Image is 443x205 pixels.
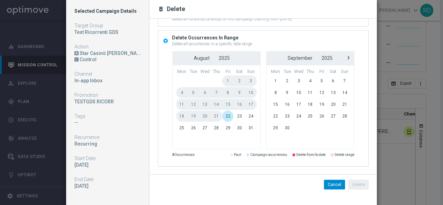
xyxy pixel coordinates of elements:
[339,75,350,86] span: 7
[327,69,339,75] th: weekday
[74,44,141,50] div: Action
[316,99,327,110] span: 19
[176,122,188,133] span: 25
[199,87,211,98] span: 6
[344,54,353,63] button: ›
[305,111,316,122] span: 25
[211,99,222,110] span: 14
[234,75,245,86] span: 2
[74,155,141,161] div: Start Date
[172,41,252,47] div: Delete all occurrences in a specific date range
[74,29,141,35] div: Test Ricorrenti GDS
[316,69,327,75] th: weekday
[270,99,282,110] span: 15
[176,111,188,122] span: 18
[316,111,327,122] span: 26
[219,55,230,61] span: 2025
[214,54,234,63] button: 2025
[293,111,305,122] span: 24
[293,99,305,110] span: 17
[305,99,316,110] span: 18
[234,99,245,110] span: 16
[222,75,234,86] span: 1
[270,75,282,86] span: 1
[245,87,256,98] span: 10
[222,111,234,122] span: 22
[211,87,222,98] span: 7
[335,152,354,158] label: Delete range
[339,99,350,110] span: 21
[158,6,164,12] i: delete_forever
[74,176,141,183] div: End Date
[188,87,199,98] span: 5
[245,111,256,122] span: 24
[270,87,282,98] span: 8
[74,71,141,77] div: Channel
[245,99,256,110] span: 17
[270,122,282,133] span: 29
[80,50,141,56] div: Star Casinò [PERSON_NAME] con Deposito 50% 50% fino a 400€/3gg
[74,99,141,105] div: TESTGDS RICORR
[172,35,252,41] div: Delete Occurrences In Range
[74,141,141,147] div: Recurring
[74,77,141,84] div: In-app Inbox
[316,75,327,86] span: 5
[222,99,234,110] span: 15
[194,55,210,61] span: August
[281,87,293,98] span: 9
[199,69,211,75] th: weekday
[222,87,234,98] span: 8
[339,69,350,75] th: weekday
[322,55,333,61] span: 2025
[281,122,293,133] span: 30
[234,87,245,98] span: 9
[172,152,195,158] label: Occurrences
[281,111,293,122] span: 23
[74,92,141,98] div: Promotion
[199,111,211,122] span: 20
[268,54,353,63] bs-datepicker-navigation-view: ​ ​ ​
[283,54,317,63] button: September
[293,69,305,75] th: weekday
[74,134,141,140] div: Recurrence
[74,56,141,63] div: DN
[188,122,199,133] span: 26
[74,51,79,55] div: A
[74,162,141,168] div: 30 May 2025, Friday
[296,152,326,158] label: Delete from/to date
[281,75,293,86] span: 2
[167,5,185,13] h2: Delete
[74,183,141,189] div: 10 Jul 2026, Friday
[172,16,292,22] div: Delete all future occurrences of this campaign starting from [DATE]
[327,87,339,98] span: 13
[293,75,305,86] span: 3
[324,180,345,189] button: Cancel
[349,180,369,189] button: Delete
[222,69,234,75] th: weekday
[317,54,337,63] button: 2025
[172,51,354,149] bs-daterangepicker-inline-container: calendar
[305,69,316,75] th: weekday
[74,8,141,14] h1: Selected Campaign Details
[316,87,327,98] span: 12
[189,54,214,63] button: August
[305,87,316,98] span: 11
[339,87,350,98] span: 14
[211,111,222,122] span: 21
[288,55,313,61] span: September
[281,99,293,110] span: 16
[176,69,188,75] th: weekday
[80,56,141,63] div: Control
[281,69,293,75] th: weekday
[74,50,141,56] div: Star Casinò CB Perso con Deposito 50% 50% fino a 400€/3gg
[305,75,316,86] span: 4
[172,153,174,157] strong: 0
[211,122,222,133] span: 28
[199,99,211,110] span: 13
[327,75,339,86] span: 6
[74,22,141,29] div: Target Group
[188,111,199,122] span: 19
[245,69,256,75] th: weekday
[293,87,305,98] span: 10
[250,152,287,158] label: Campaign occurrences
